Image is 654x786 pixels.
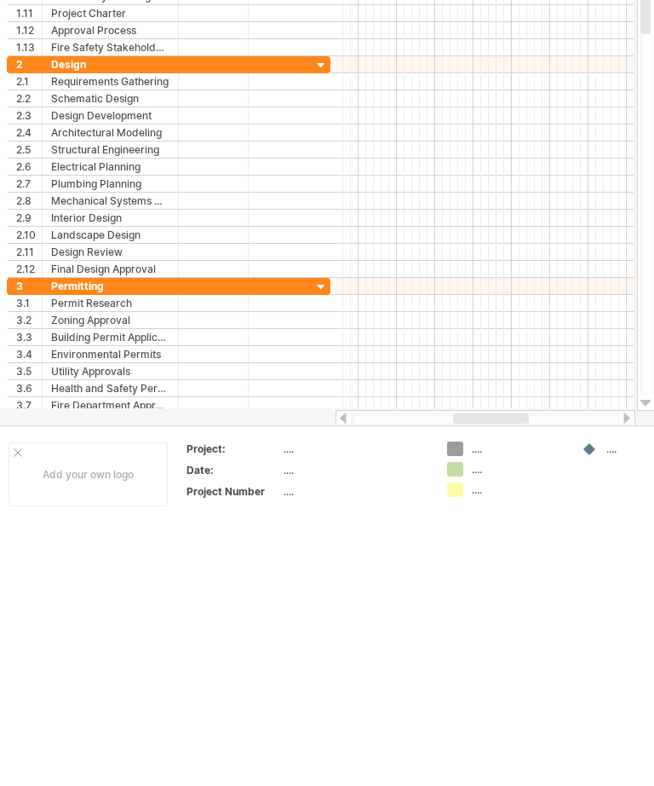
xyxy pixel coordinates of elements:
[16,159,42,175] div: 2.6
[16,193,42,209] div: 2.8
[51,295,169,311] div: Permit Research
[16,124,42,141] div: 2.4
[51,5,169,21] div: Project Charter
[472,462,565,477] div: ....
[51,193,169,209] div: Mechanical Systems Design
[16,73,42,90] div: 2.1
[51,210,169,226] div: Interior Design
[51,244,169,260] div: Design Review
[51,56,169,72] div: Design
[16,397,42,413] div: 3.7
[16,142,42,158] div: 2.5
[51,90,169,107] div: Schematic Design
[51,380,169,396] div: Health and Safety Permits
[16,363,42,379] div: 3.5
[16,210,42,226] div: 2.9
[16,22,42,38] div: 1.12
[51,159,169,175] div: Electrical Planning
[51,227,169,243] div: Landscape Design
[51,142,169,158] div: Structural Engineering
[16,5,42,21] div: 1.11
[51,22,169,38] div: Approval Process
[51,278,169,294] div: Permitting
[472,483,565,497] div: ....
[284,484,427,499] div: ....
[16,90,42,107] div: 2.2
[16,244,42,260] div: 2.11
[51,312,169,328] div: Zoning Approval
[51,39,169,55] div: Fire Safety Stakeholder Consultation
[51,346,169,362] div: Environmental Permits
[51,397,169,413] div: Fire Department Approval
[16,346,42,362] div: 3.4
[186,484,280,499] div: Project Number
[9,442,168,506] div: Add your own logo
[16,295,42,311] div: 3.1
[16,176,42,192] div: 2.7
[186,463,280,477] div: Date:
[16,227,42,243] div: 2.10
[16,39,42,55] div: 1.13
[472,442,565,456] div: ....
[186,442,280,456] div: Project:
[51,124,169,141] div: Architectural Modeling
[284,442,427,456] div: ....
[16,107,42,124] div: 2.3
[16,380,42,396] div: 3.6
[51,73,169,90] div: Requirements Gathering
[16,56,42,72] div: 2
[16,329,42,345] div: 3.3
[51,329,169,345] div: Building Permit Application
[51,363,169,379] div: Utility Approvals
[284,463,427,477] div: ....
[51,261,169,277] div: Final Design Approval
[51,107,169,124] div: Design Development
[51,176,169,192] div: Plumbing Planning
[16,261,42,277] div: 2.12
[16,278,42,294] div: 3
[16,312,42,328] div: 3.2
